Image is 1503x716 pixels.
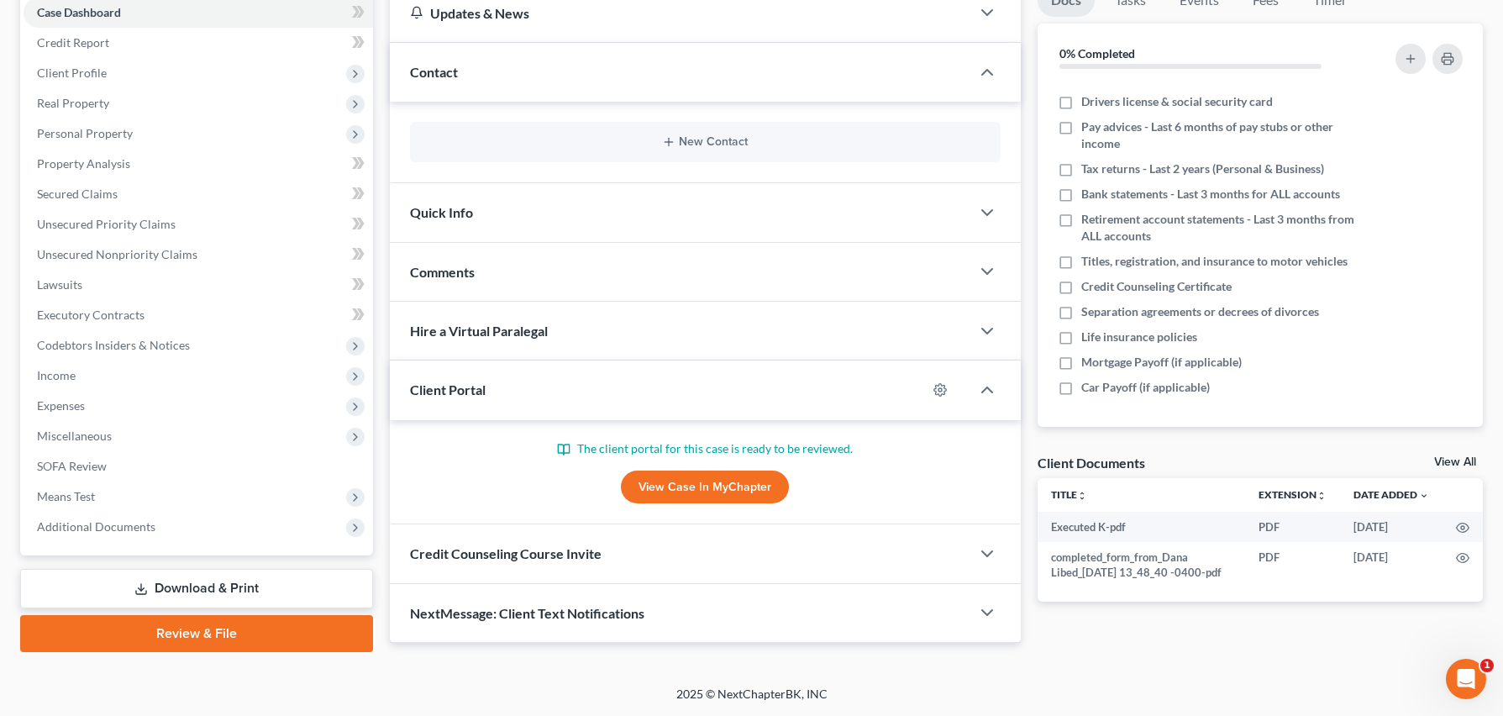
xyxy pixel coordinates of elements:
[37,459,107,473] span: SOFA Review
[37,187,118,201] span: Secured Claims
[1081,303,1319,320] span: Separation agreements or decrees of divorces
[1480,659,1494,672] span: 1
[1081,186,1340,203] span: Bank statements - Last 3 months for ALL accounts
[1446,659,1486,699] iframe: Intercom live chat
[37,35,109,50] span: Credit Report
[410,323,548,339] span: Hire a Virtual Paralegal
[37,277,82,292] span: Lawsuits
[1081,329,1197,345] span: Life insurance policies
[24,240,373,270] a: Unsecured Nonpriority Claims
[37,368,76,382] span: Income
[37,5,121,19] span: Case Dashboard
[1340,512,1443,542] td: [DATE]
[37,489,95,503] span: Means Test
[1316,491,1327,501] i: unfold_more
[1038,454,1145,471] div: Client Documents
[24,300,373,330] a: Executory Contracts
[37,247,197,261] span: Unsecured Nonpriority Claims
[1353,488,1429,501] a: Date Added expand_more
[1051,488,1087,501] a: Titleunfold_more
[37,519,155,534] span: Additional Documents
[24,149,373,179] a: Property Analysis
[37,156,130,171] span: Property Analysis
[410,264,475,280] span: Comments
[410,4,949,22] div: Updates & News
[410,204,473,220] span: Quick Info
[1245,512,1340,542] td: PDF
[273,686,1231,716] div: 2025 © NextChapterBK, INC
[410,382,486,397] span: Client Portal
[1259,488,1327,501] a: Extensionunfold_more
[37,338,190,352] span: Codebtors Insiders & Notices
[621,471,789,504] a: View Case in MyChapter
[24,209,373,240] a: Unsecured Priority Claims
[37,429,112,443] span: Miscellaneous
[1245,542,1340,588] td: PDF
[410,440,1000,457] p: The client portal for this case is ready to be reviewed.
[1081,93,1273,110] span: Drivers license & social security card
[410,545,602,561] span: Credit Counseling Course Invite
[1081,278,1232,295] span: Credit Counseling Certificate
[410,605,644,621] span: NextMessage: Client Text Notifications
[20,569,373,608] a: Download & Print
[37,66,107,80] span: Client Profile
[37,96,109,110] span: Real Property
[1059,46,1135,61] strong: 0% Completed
[423,135,986,149] button: New Contact
[37,126,133,140] span: Personal Property
[24,28,373,58] a: Credit Report
[410,64,458,80] span: Contact
[20,615,373,652] a: Review & File
[1434,456,1476,468] a: View All
[1077,491,1087,501] i: unfold_more
[1038,542,1245,588] td: completed_form_from_Dana Libed_[DATE] 13_48_40 -0400-pdf
[1081,161,1324,177] span: Tax returns - Last 2 years (Personal & Business)
[24,270,373,300] a: Lawsuits
[24,451,373,482] a: SOFA Review
[1081,354,1242,371] span: Mortgage Payoff (if applicable)
[24,179,373,209] a: Secured Claims
[1340,542,1443,588] td: [DATE]
[37,398,85,413] span: Expenses
[1419,491,1429,501] i: expand_more
[1038,512,1245,542] td: Executed K-pdf
[1081,253,1348,270] span: Titles, registration, and insurance to motor vehicles
[37,217,176,231] span: Unsecured Priority Claims
[1081,118,1358,152] span: Pay advices - Last 6 months of pay stubs or other income
[1081,211,1358,245] span: Retirement account statements - Last 3 months from ALL accounts
[1081,379,1210,396] span: Car Payoff (if applicable)
[37,308,145,322] span: Executory Contracts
